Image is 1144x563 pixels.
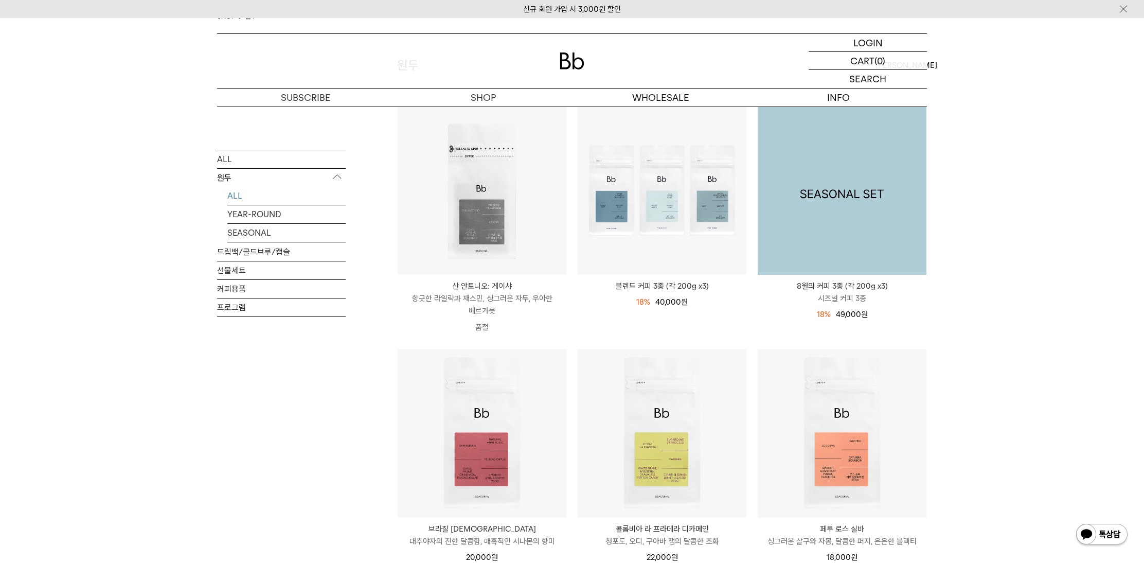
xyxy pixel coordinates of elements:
[636,296,650,308] div: 18%
[827,553,857,562] span: 18,000
[395,89,572,107] a: SHOP
[851,553,857,562] span: 원
[758,280,926,305] a: 8월의 커피 3종 (각 200g x3) 시즈널 커피 3종
[861,310,868,319] span: 원
[849,70,886,88] p: SEARCH
[850,52,874,69] p: CART
[874,52,885,69] p: (0)
[578,106,746,275] img: 블렌드 커피 3종 (각 200g x3)
[578,280,746,292] a: 블렌드 커피 3종 (각 200g x3)
[758,523,926,535] p: 페루 로스 실바
[217,89,395,107] a: SUBSCRIBE
[217,279,346,297] a: 커피용품
[398,349,566,518] img: 브라질 사맘바이아
[681,297,688,307] span: 원
[749,89,927,107] p: INFO
[572,89,749,107] p: WHOLESALE
[217,261,346,279] a: 선물세트
[398,280,566,292] p: 산 안토니오: 게이샤
[227,205,346,223] a: YEAR-ROUND
[758,535,926,548] p: 싱그러운 살구와 자몽, 달콤한 퍼지, 은은한 블랙티
[398,523,566,535] p: 브라질 [DEMOGRAPHIC_DATA]
[217,150,346,168] a: ALL
[647,553,678,562] span: 22,000
[466,553,498,562] span: 20,000
[809,52,927,70] a: CART (0)
[655,297,688,307] span: 40,000
[217,242,346,260] a: 드립백/콜드브루/캡슐
[758,349,926,518] img: 페루 로스 실바
[809,34,927,52] a: LOGIN
[217,168,346,187] p: 원두
[398,523,566,548] a: 브라질 [DEMOGRAPHIC_DATA] 대추야자의 진한 달콤함, 매혹적인 시나몬의 향미
[817,308,831,321] div: 18%
[560,52,584,69] img: 로고
[523,5,621,14] a: 신규 회원 가입 시 3,000원 할인
[758,523,926,548] a: 페루 로스 실바 싱그러운 살구와 자몽, 달콤한 퍼지, 은은한 블랙티
[398,292,566,317] p: 향긋한 라일락과 재스민, 싱그러운 자두, 우아한 베르가못
[398,317,566,338] p: 품절
[1075,523,1129,548] img: 카카오톡 채널 1:1 채팅 버튼
[578,523,746,548] a: 콜롬비아 라 프라데라 디카페인 청포도, 오디, 구아바 잼의 달콤한 조화
[398,106,566,275] img: 산 안토니오: 게이샤
[227,223,346,241] a: SEASONAL
[758,280,926,292] p: 8월의 커피 3종 (각 200g x3)
[227,186,346,204] a: ALL
[758,106,926,275] a: 8월의 커피 3종 (각 200g x3)
[836,310,868,319] span: 49,000
[578,535,746,548] p: 청포도, 오디, 구아바 잼의 달콤한 조화
[217,298,346,316] a: 프로그램
[758,106,926,275] img: 1000000743_add2_021.png
[758,292,926,305] p: 시즈널 커피 3종
[491,553,498,562] span: 원
[578,349,746,518] img: 콜롬비아 라 프라데라 디카페인
[578,523,746,535] p: 콜롬비아 라 프라데라 디카페인
[398,535,566,548] p: 대추야자의 진한 달콤함, 매혹적인 시나몬의 향미
[398,280,566,317] a: 산 안토니오: 게이샤 향긋한 라일락과 재스민, 싱그러운 자두, 우아한 베르가못
[671,553,678,562] span: 원
[853,34,883,51] p: LOGIN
